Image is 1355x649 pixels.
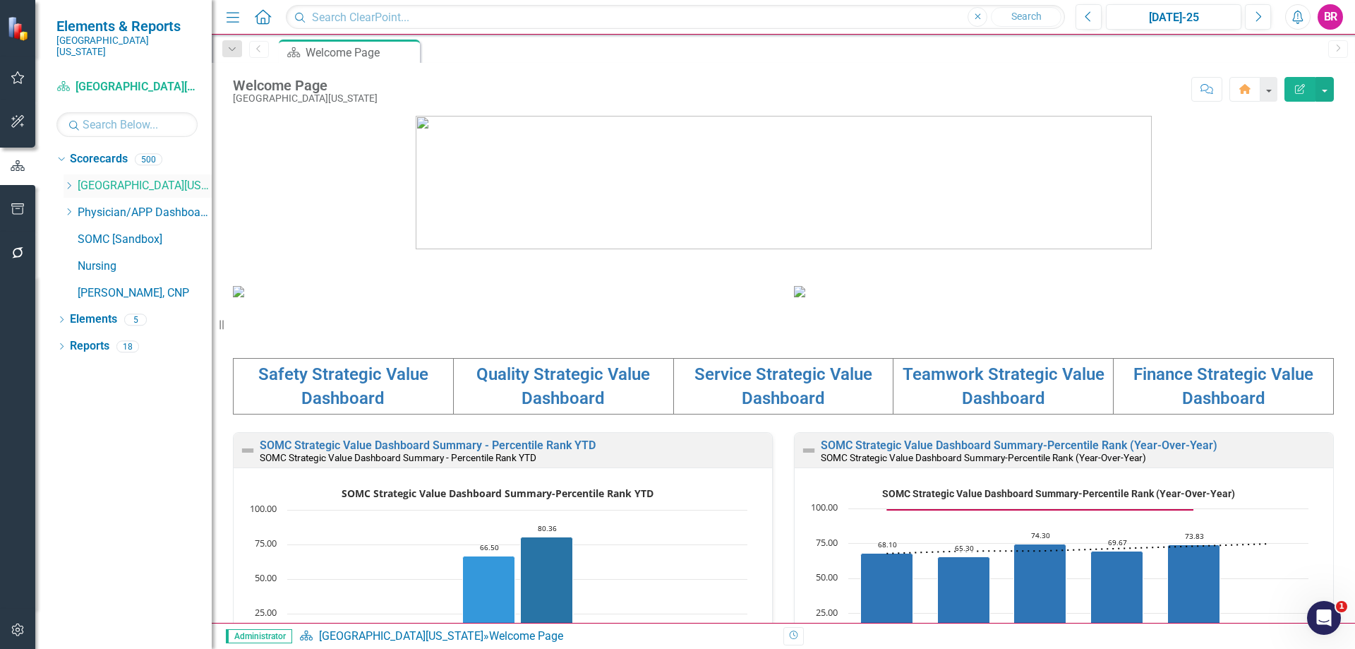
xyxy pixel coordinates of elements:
[1108,537,1127,547] text: 69.67
[233,93,378,104] div: [GEOGRAPHIC_DATA][US_STATE]
[319,629,483,643] a: [GEOGRAPHIC_DATA][US_STATE]
[521,537,573,648] path: FY2026, 80.36. Teamwork.
[286,5,1065,30] input: Search ClearPoint...
[70,311,117,328] a: Elements
[938,556,990,648] path: FY2022, 65.3. Percentile Rank.
[955,543,974,553] text: 65.30
[239,442,256,459] img: Not Defined
[416,116,1152,249] img: download%20somc%20logo%20v2.png
[7,16,32,40] img: ClearPoint Strategy
[260,452,536,463] small: SOMC Strategic Value Dashboard Summary - Percentile Rank YTD
[78,285,212,302] a: [PERSON_NAME], CNP
[306,44,416,61] div: Welcome Page
[821,439,1217,452] a: SOMC Strategic Value Dashboard Summary-Percentile Rank (Year-Over-Year)
[70,338,109,355] a: Reports
[116,340,139,352] div: 18
[476,364,650,408] a: Quality Strategic Value Dashboard
[78,232,212,248] a: SOMC [Sandbox]
[299,629,773,645] div: »
[816,571,838,583] text: 50.00
[521,537,573,648] g: Teamwork, bar series 4 of 6 with 1 bar.
[794,286,805,297] img: download%20somc%20strategic%20values%20v2.png
[800,442,817,459] img: Not Defined
[1168,544,1220,648] path: FY2025, 73.83. Percentile Rank.
[56,79,198,95] a: [GEOGRAPHIC_DATA][US_STATE]
[70,151,128,167] a: Scorecards
[1307,601,1341,635] iframe: Intercom live chat
[1014,544,1066,648] path: FY2023, 74.3. Percentile Rank.
[463,556,515,648] path: FY2026, 66.5. Service.
[255,537,277,549] text: 75.00
[1133,364,1313,408] a: Finance Strategic Value Dashboard
[255,571,277,584] text: 50.00
[255,606,277,619] text: 25.00
[233,78,378,93] div: Welcome Page
[884,507,1197,513] g: Goal, series 2 of 3. Line with 6 data points.
[56,35,198,58] small: [GEOGRAPHIC_DATA][US_STATE]
[489,629,563,643] div: Welcome Page
[260,439,596,452] a: SOMC Strategic Value Dashboard Summary - Percentile Rank YTD
[78,258,212,275] a: Nursing
[124,314,147,326] div: 5
[878,540,897,549] text: 68.10
[258,364,428,408] a: Safety Strategic Value Dashboard
[463,556,515,648] g: Service, bar series 3 of 6 with 1 bar.
[78,178,212,194] a: [GEOGRAPHIC_DATA][US_STATE]
[480,542,499,552] text: 66.50
[1318,4,1343,30] button: BR
[135,153,162,165] div: 500
[538,523,557,533] text: 80.36
[233,286,244,297] img: download%20somc%20mission%20vision.png
[816,536,838,549] text: 75.00
[1336,601,1347,612] span: 1
[694,364,872,408] a: Service Strategic Value Dashboard
[250,502,277,515] text: 100.00
[56,18,198,35] span: Elements & Reports
[78,205,212,221] a: Physician/APP Dashboards
[821,452,1146,463] small: SOMC Strategic Value Dashboard Summary-Percentile Rank (Year-Over-Year)
[226,629,292,643] span: Administrator
[811,501,838,513] text: 100.00
[991,7,1061,27] button: Search
[1091,551,1143,648] path: FY2024, 69.67. Percentile Rank.
[56,112,198,137] input: Search Below...
[861,508,1271,649] g: Percentile Rank, series 1 of 3. Bar series with 6 bars.
[903,364,1104,408] a: Teamwork Strategic Value Dashboard
[861,553,913,648] path: FY2021, 68.1. Percentile Rank.
[1111,9,1236,26] div: [DATE]-25
[342,487,654,500] text: SOMC Strategic Value Dashboard Summary-Percentile Rank YTD
[882,488,1235,499] text: SOMC Strategic Value Dashboard Summary-Percentile Rank (Year-Over-Year)
[1031,530,1050,540] text: 74.30
[816,606,838,619] text: 25.00
[1185,531,1204,541] text: 73.83
[1011,11,1042,22] span: Search
[1106,4,1241,30] button: [DATE]-25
